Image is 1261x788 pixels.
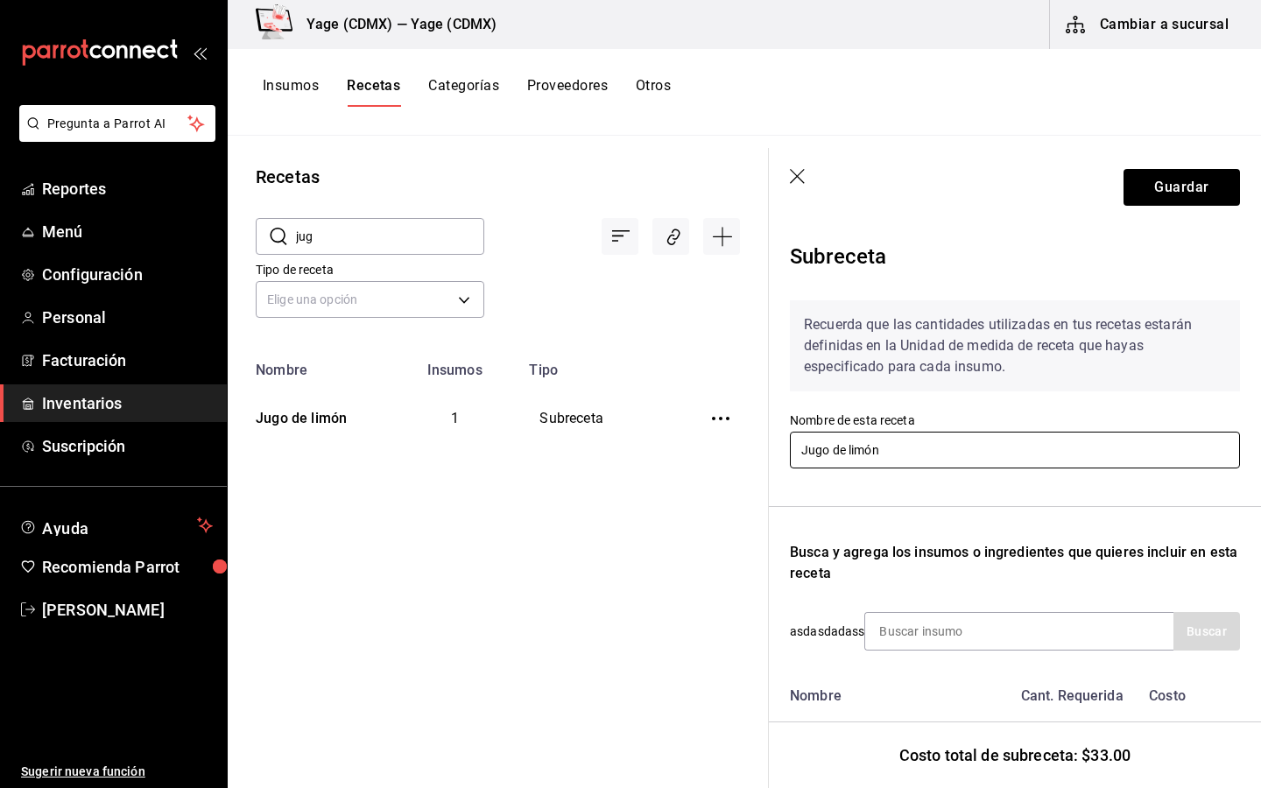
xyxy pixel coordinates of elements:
button: Insumos [263,77,319,107]
td: Subreceta [518,378,680,459]
input: Buscar insumo [865,613,1040,650]
div: Agregar receta [703,218,740,255]
div: Recuerda que las cantidades utilizadas en tus recetas estarán definidas en la Unidad de medida de... [790,300,1240,391]
button: Guardar [1124,169,1240,206]
a: Pregunta a Parrot AI [12,127,215,145]
div: Jugo de limón [249,402,347,429]
div: Busca y agrega los insumos o ingredientes que quieres incluir en esta receta [790,542,1240,584]
div: Cant. Requerida [1011,679,1126,707]
span: [PERSON_NAME] [42,598,213,622]
button: Recetas [347,77,400,107]
button: Proveedores [527,77,608,107]
th: Insumos [391,351,519,378]
button: Pregunta a Parrot AI [19,105,215,142]
th: Tipo [518,351,680,378]
span: Personal [42,306,213,329]
div: Recetas [256,164,320,190]
span: Pregunta a Parrot AI [47,115,188,133]
label: Tipo de receta [256,264,484,276]
span: Suscripción [42,434,213,458]
span: Sugerir nueva función [21,763,213,781]
span: Configuración [42,263,213,286]
span: Inventarios [42,391,213,415]
div: Ordenar por [602,218,638,255]
div: Subreceta [790,234,1240,286]
span: Ayuda [42,515,190,536]
div: Asociar recetas [652,218,689,255]
div: Costo [1126,679,1202,707]
div: navigation tabs [263,77,671,107]
span: Reportes [42,177,213,201]
div: Costo total de subreceta: $33.00 [769,721,1261,788]
div: Elige una opción [256,281,484,318]
input: Buscar nombre de receta [296,219,484,254]
span: Facturación [42,348,213,372]
button: Categorías [428,77,499,107]
span: 1 [451,410,459,426]
button: open_drawer_menu [193,46,207,60]
span: Menú [42,220,213,243]
div: Nombre [783,679,1011,707]
th: Nombre [228,351,391,378]
label: Nombre de esta receta [790,414,1240,426]
table: inventoriesTable [228,351,768,459]
span: Recomienda Parrot [42,555,213,579]
button: Otros [636,77,671,107]
h3: Yage (CDMX) — Yage (CDMX) [292,14,497,35]
div: asdasdadass [790,612,1240,651]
